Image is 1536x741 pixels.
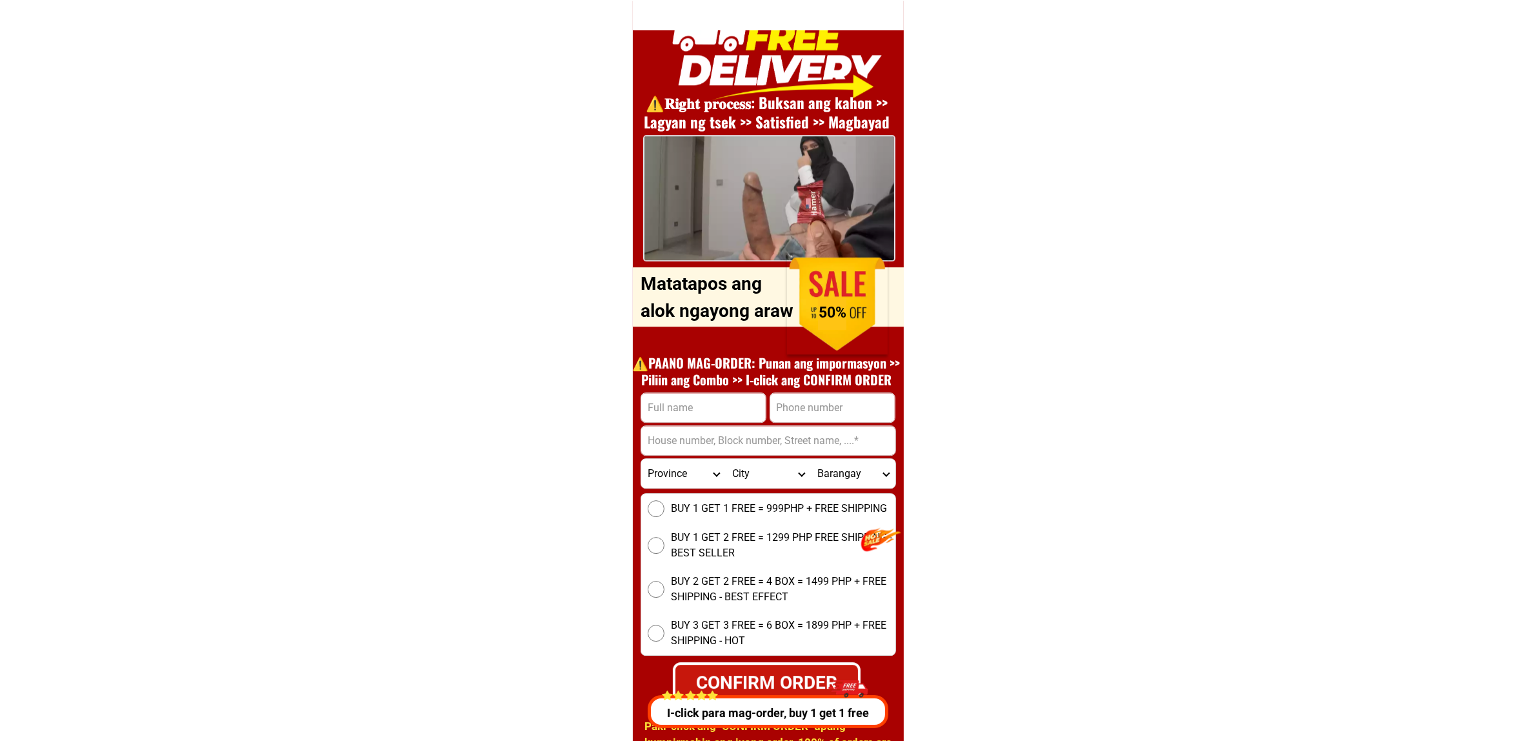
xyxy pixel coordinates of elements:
[671,574,895,605] span: BUY 2 GET 2 FREE = 4 BOX = 1499 PHP + FREE SHIPPING - BEST EFFECT
[626,94,908,132] h1: ⚠️️𝐑𝐢𝐠𝐡𝐭 𝐩𝐫𝐨𝐜𝐞𝐬𝐬: Buksan ang kahon >> Lagyan ng tsek >> Satisfied >> Magbayad
[648,625,664,642] input: BUY 3 GET 3 FREE = 6 BOX = 1899 PHP + FREE SHIPPING - HOT
[641,393,766,422] input: Input full_name
[671,501,887,516] span: BUY 1 GET 1 FREE = 999PHP + FREE SHIPPING
[643,704,891,722] p: I-click para mag-order, buy 1 get 1 free
[641,270,799,325] p: Matatapos ang alok ngayong araw
[726,459,810,488] select: Select district
[648,500,664,517] input: BUY 1 GET 1 FREE = 999PHP + FREE SHIPPING
[641,459,726,488] select: Select province
[626,354,907,388] h1: ⚠️️PAANO MAG-ORDER: Punan ang impormasyon >> Piliin ang Combo >> I-click ang CONFIRM ORDER
[671,618,895,649] span: BUY 3 GET 3 FREE = 6 BOX = 1899 PHP + FREE SHIPPING - HOT
[801,304,866,322] h1: 50%
[668,667,866,696] div: CONFIRM ORDER
[671,530,895,561] span: BUY 1 GET 2 FREE = 1299 PHP FREE SHIPPING - BEST SELLER
[648,581,664,598] input: BUY 2 GET 2 FREE = 4 BOX = 1499 PHP + FREE SHIPPING - BEST EFFECT
[811,459,895,488] select: Select commune
[770,393,895,422] input: Input phone_number
[678,260,881,316] h1: ORDER DITO
[648,537,664,554] input: BUY 1 GET 2 FREE = 1299 PHP FREE SHIPPING - BEST SELLER
[641,426,895,455] input: Input address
